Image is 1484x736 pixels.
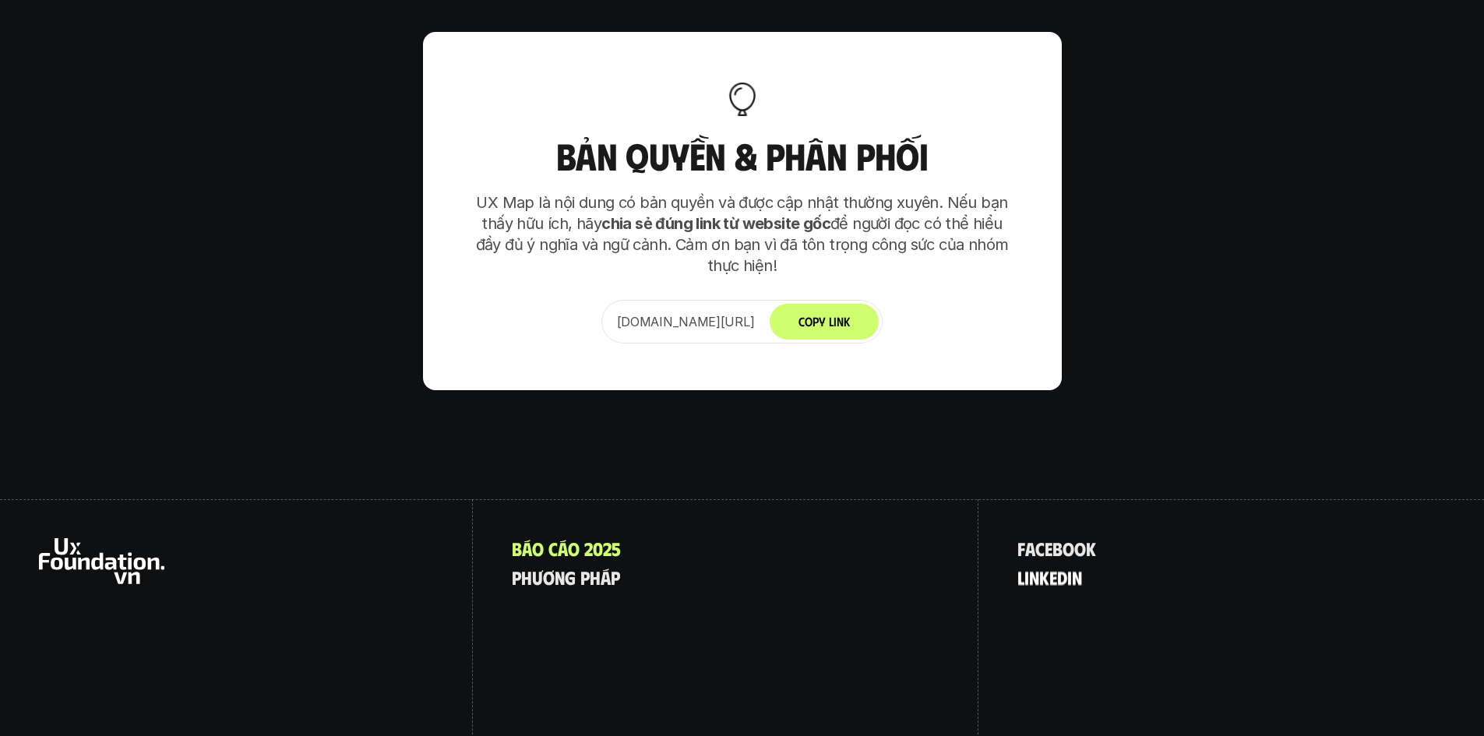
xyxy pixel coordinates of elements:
[770,304,879,340] button: Copy Link
[568,538,580,558] span: o
[1017,538,1025,558] span: f
[584,538,593,558] span: 2
[1017,567,1082,587] a: linkedin
[512,538,621,558] a: Báocáo2025
[590,567,601,587] span: h
[1072,546,1082,566] span: n
[593,538,603,558] span: 0
[1049,546,1057,566] span: e
[522,538,532,558] span: á
[611,567,620,587] span: p
[1035,538,1045,558] span: c
[532,538,544,558] span: o
[1057,546,1067,566] span: d
[470,192,1015,276] p: UX Map là nội dung có bản quyền và được cập nhật thường xuyên. Nếu bạn thấy hữu ích, hãy để người...
[617,312,755,331] p: [DOMAIN_NAME][URL]
[612,538,621,558] span: 5
[1017,538,1096,558] a: facebook
[555,567,565,587] span: n
[512,567,620,587] a: phươngpháp
[532,567,543,587] span: ư
[1039,546,1049,566] span: k
[1024,546,1029,566] span: i
[558,538,568,558] span: á
[512,567,521,587] span: p
[512,538,522,558] span: B
[470,136,1015,177] h3: Bản quyền & Phân phối
[601,567,611,587] span: á
[521,567,532,587] span: h
[1052,538,1063,558] span: b
[548,538,558,558] span: c
[1025,538,1035,558] span: a
[1067,546,1072,566] span: i
[1045,538,1052,558] span: e
[1086,538,1096,558] span: k
[1029,546,1039,566] span: n
[1017,546,1024,566] span: l
[543,567,555,587] span: ơ
[1063,538,1074,558] span: o
[601,214,830,233] strong: chia sẻ đúng link từ website gốc
[580,567,590,587] span: p
[1074,538,1086,558] span: o
[565,567,576,587] span: g
[603,538,612,558] span: 2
